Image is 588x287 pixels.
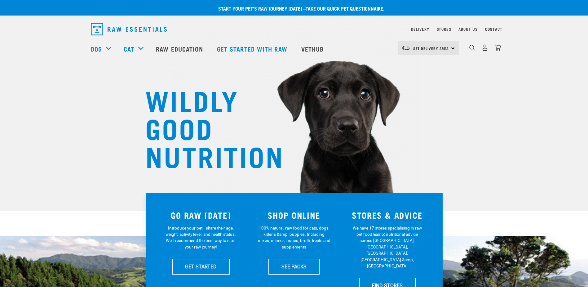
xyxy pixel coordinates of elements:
[402,45,410,51] img: van-moving.png
[158,210,244,220] h3: GO RAW [DATE]
[458,28,477,30] a: About Us
[344,210,430,220] h3: STORES & ADVICE
[306,7,384,10] a: take our quick pet questionnaire.
[124,44,134,53] a: Cat
[494,44,501,51] img: home-icon@2x.png
[413,47,449,49] span: Set Delivery Area
[268,259,320,274] a: SEE PACKS
[150,36,210,61] a: Raw Education
[164,225,237,250] p: Introduce your pet—share their age, weight, activity level, and health status. We'll recommend th...
[172,259,230,274] a: GET STARTED
[295,36,332,61] a: Vethub
[145,85,269,169] h1: WILDLY GOOD NUTRITION
[258,225,330,250] p: 100% natural, raw food for cats, dogs, kittens &amp; puppies. Including mixes, minces, bones, bro...
[482,44,488,51] img: user.png
[211,36,295,61] a: Get started with Raw
[485,28,502,30] a: Contact
[437,28,451,30] a: Stores
[91,44,102,53] a: Dog
[469,45,475,51] img: home-icon-1@2x.png
[411,28,429,30] a: Delivery
[91,23,167,35] img: Raw Essentials Logo
[86,20,502,38] nav: dropdown navigation
[251,210,337,220] h3: SHOP ONLINE
[351,225,424,269] p: We have 17 stores specialising in raw pet food &amp; nutritional advice across [GEOGRAPHIC_DATA],...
